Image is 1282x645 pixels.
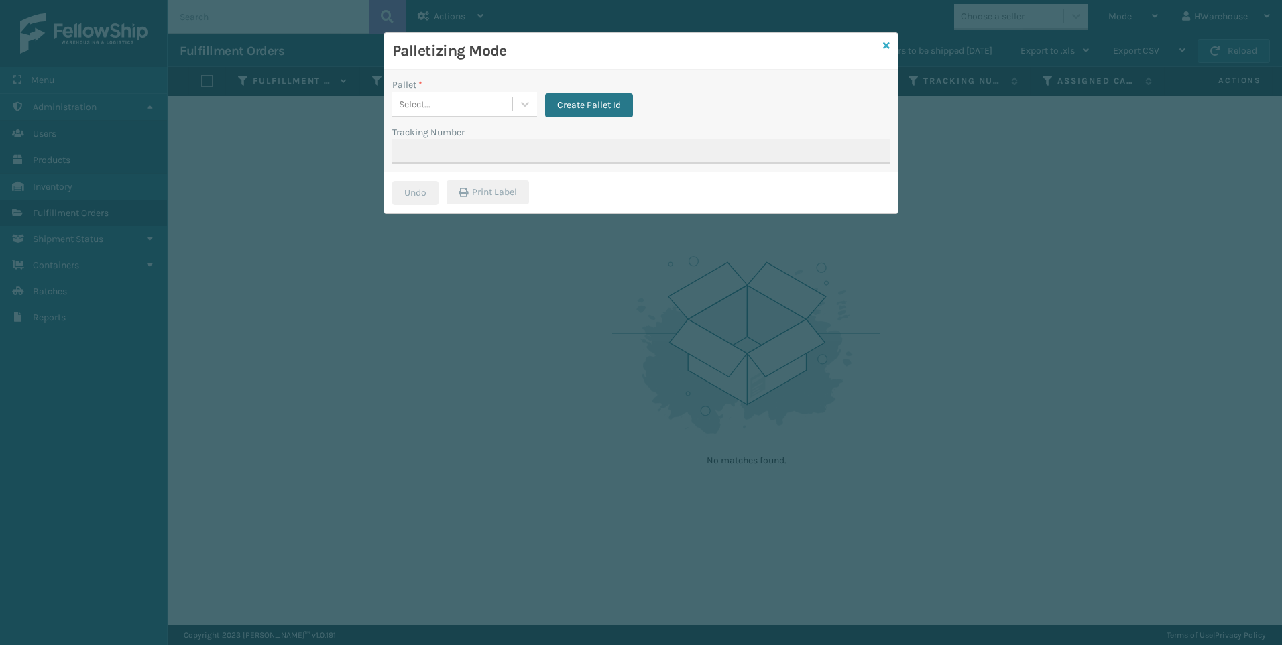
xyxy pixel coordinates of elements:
button: Create Pallet Id [545,93,633,117]
label: Pallet [392,78,422,92]
button: Undo [392,181,439,205]
label: Tracking Number [392,125,465,139]
button: Print Label [447,180,529,204]
div: Select... [399,97,430,111]
h3: Palletizing Mode [392,41,878,61]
